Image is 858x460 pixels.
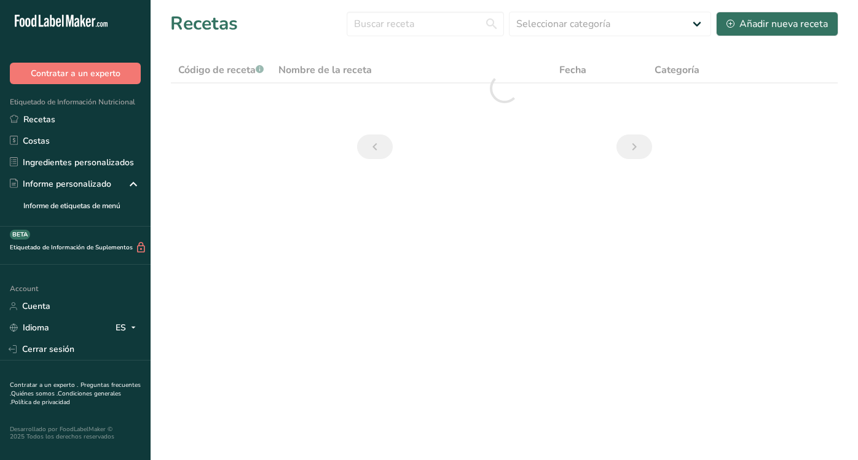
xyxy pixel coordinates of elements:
h1: Recetas [170,10,238,37]
div: Desarrollado por FoodLabelMaker © 2025 Todos los derechos reservados [10,426,141,440]
a: Página anterior [357,134,393,159]
input: Buscar receta [347,12,504,36]
div: Añadir nueva receta [726,17,828,31]
a: Idioma [10,317,49,338]
div: BETA [10,230,30,240]
a: Contratar a un experto . [10,381,78,389]
a: Quiénes somos . [11,389,58,398]
a: Siguiente página [616,134,652,159]
button: Añadir nueva receta [716,12,838,36]
div: Informe personalizado [10,177,111,190]
div: ES [116,321,141,335]
a: Condiciones generales . [10,389,121,407]
a: Política de privacidad [11,398,70,407]
button: Contratar a un experto [10,63,141,84]
a: Preguntas frecuentes . [10,381,141,398]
